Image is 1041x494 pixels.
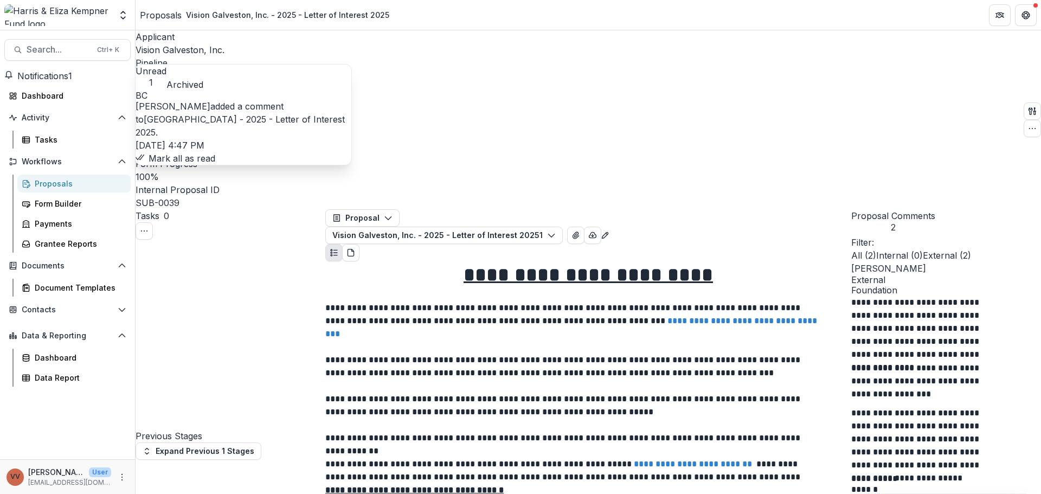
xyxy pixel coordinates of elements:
div: Brandee Carlson [136,91,351,100]
button: More [115,471,128,484]
span: Search... [27,44,91,55]
button: View Attached Files [567,227,584,244]
button: Partners [989,4,1011,26]
p: [PERSON_NAME] [851,262,1041,275]
button: Get Help [1015,4,1037,26]
a: Proposals [140,9,182,22]
div: Dashboard [22,90,122,101]
div: Grantee Reports [35,238,122,249]
span: [PERSON_NAME] [136,101,210,112]
p: SUB-0039 [136,196,179,209]
div: Form Builder [35,198,122,209]
button: Open Activity [4,109,131,126]
a: Dashboard [17,349,131,367]
div: Document Templates [35,282,122,293]
button: Proposal Comments [851,209,935,233]
button: Expand Previous 1 Stages [136,442,261,460]
nav: breadcrumb [140,7,394,23]
div: Proposals [35,178,122,189]
button: Toggle View Cancelled Tasks [136,222,153,240]
p: Filter: [851,236,1041,249]
a: Document Templates [17,279,131,297]
button: Edit as form [601,228,609,241]
img: Harris & Eliza Kempner Fund logo [4,4,111,26]
span: External ( 2 ) [923,250,971,261]
button: Proposal [325,209,400,227]
button: Mark all as read [136,152,215,165]
div: Vision Galveston, Inc. - 2025 - Letter of Interest 2025 [186,9,389,21]
a: Dashboard [4,87,131,105]
span: All ( 2 ) [851,250,876,261]
button: Unread [136,65,166,88]
span: 0 [164,210,169,221]
p: Applicant [136,30,224,43]
p: added a comment to . [136,100,351,139]
p: [DATE] 4:47 PM [136,139,351,152]
span: Documents [22,261,113,271]
a: Data Report [17,369,131,387]
div: Ctrl + K [95,44,121,56]
span: Data & Reporting [22,331,113,341]
div: Dashboard [35,352,122,363]
button: Open entity switcher [115,4,131,26]
a: Payments [17,215,131,233]
button: Open Data & Reporting [4,327,131,344]
button: Notifications1 [4,69,72,82]
button: Plaintext view [325,244,343,261]
button: Open Documents [4,257,131,274]
p: User [89,467,111,477]
span: External [851,275,1041,285]
span: Contacts [22,305,113,315]
a: Vision Galveston, Inc. [136,44,224,55]
button: Open Contacts [4,301,131,318]
span: Notifications [17,70,68,81]
span: 2 [851,222,935,233]
a: Proposals [17,175,131,193]
div: Vivian Victoria [10,473,20,480]
p: Pipeline [136,56,224,69]
span: Internal ( 0 ) [876,250,923,261]
span: Workflows [22,157,113,166]
p: [PERSON_NAME] [28,466,85,478]
p: Internal Proposal ID [136,183,224,196]
a: Form Builder [17,195,131,213]
a: [GEOGRAPHIC_DATA] - 2025 - Letter of Interest 2025 [136,114,345,138]
button: PDF view [342,244,359,261]
h3: Tasks [136,209,159,222]
p: [EMAIL_ADDRESS][DOMAIN_NAME] [28,478,111,487]
div: Payments [35,218,122,229]
div: Tasks [35,134,122,145]
span: 1 [68,70,72,81]
div: Data Report [35,372,122,383]
span: 1 [136,78,166,88]
a: Tasks [17,131,131,149]
button: Open Workflows [4,153,131,170]
h4: Previous Stages [136,429,325,442]
p: 100 % [136,170,159,183]
a: Grantee Reports [17,235,131,253]
button: Archived [166,78,203,91]
span: Activity [22,113,113,123]
button: Vision Galveston, Inc. - 2025 - Letter of Interest 20251 [325,227,563,244]
button: Search... [4,39,131,61]
span: Foundation [851,285,1041,296]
